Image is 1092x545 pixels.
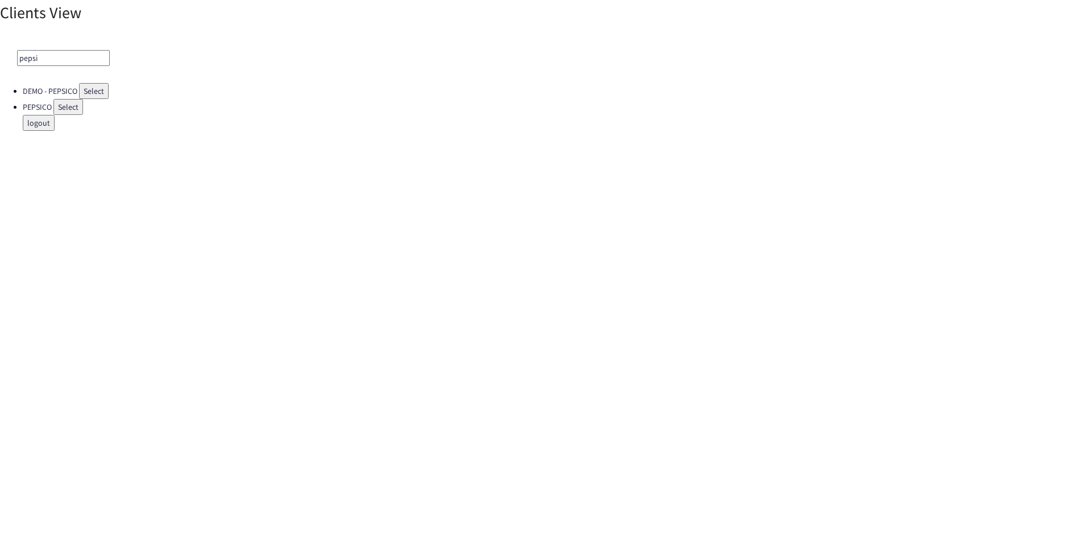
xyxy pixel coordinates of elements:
button: logout [23,115,55,131]
iframe: Chat Widget [1035,490,1092,545]
div: Widget de chat [1035,490,1092,545]
li: PEPSICO [23,99,1092,115]
li: DEMO - PEPSICO [23,83,1092,99]
button: Select [53,99,83,115]
button: Select [79,83,109,99]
